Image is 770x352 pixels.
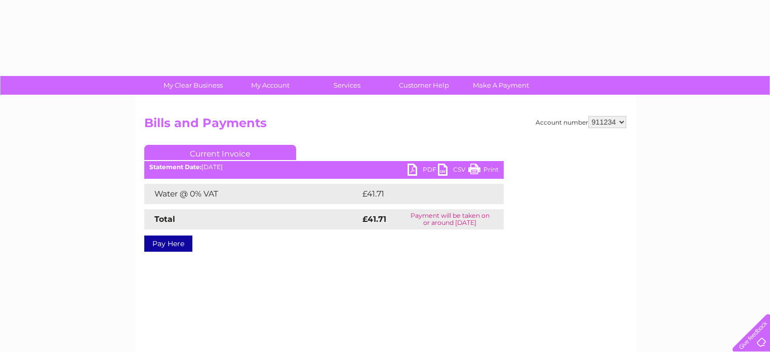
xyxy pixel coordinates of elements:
a: My Account [228,76,312,95]
strong: £41.71 [362,214,386,224]
a: My Clear Business [151,76,235,95]
b: Statement Date: [149,163,201,171]
a: Pay Here [144,236,192,252]
a: Print [468,164,499,178]
a: Make A Payment [459,76,543,95]
td: Water @ 0% VAT [144,184,360,204]
strong: Total [154,214,175,224]
a: CSV [438,164,468,178]
a: Services [305,76,389,95]
td: Payment will be taken on or around [DATE] [396,209,503,229]
a: PDF [408,164,438,178]
div: Account number [536,116,626,128]
a: Customer Help [382,76,466,95]
div: [DATE] [144,164,504,171]
td: £41.71 [360,184,481,204]
a: Current Invoice [144,145,296,160]
h2: Bills and Payments [144,116,626,135]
